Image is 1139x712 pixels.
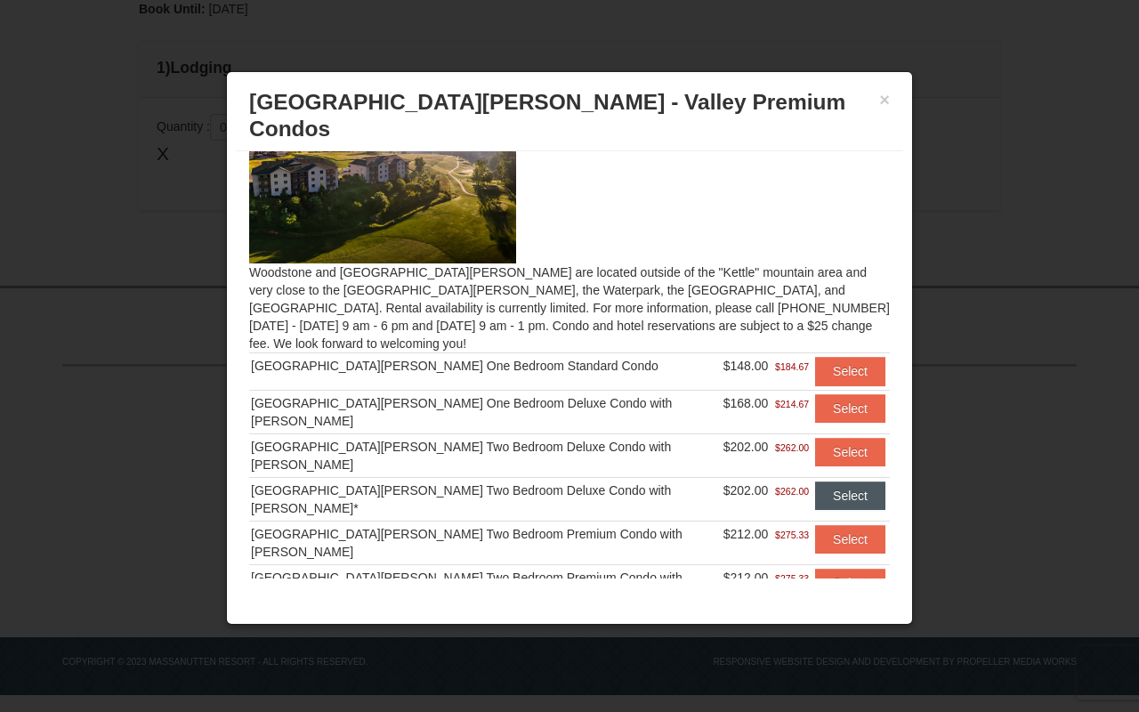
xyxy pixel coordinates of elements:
span: $148.00 [723,359,769,373]
span: $262.00 [775,482,809,500]
span: $168.00 [723,396,769,410]
span: $275.33 [775,526,809,544]
div: [GEOGRAPHIC_DATA][PERSON_NAME] Two Bedroom Premium Condo with [PERSON_NAME]* [251,569,720,604]
div: [GEOGRAPHIC_DATA][PERSON_NAME] One Bedroom Deluxe Condo with [PERSON_NAME] [251,394,720,430]
span: [GEOGRAPHIC_DATA][PERSON_NAME] - Valley Premium Condos [249,90,845,141]
button: Select [815,525,885,554]
div: [GEOGRAPHIC_DATA][PERSON_NAME] One Bedroom Standard Condo [251,357,720,375]
span: $184.67 [775,358,809,376]
div: [GEOGRAPHIC_DATA][PERSON_NAME] Two Bedroom Deluxe Condo with [PERSON_NAME]* [251,481,720,517]
button: Select [815,394,885,423]
div: Woodstone and [GEOGRAPHIC_DATA][PERSON_NAME] are located outside of the "Kettle" mountain area an... [236,151,903,578]
span: $214.67 [775,395,809,413]
span: $212.00 [723,527,769,541]
img: 19219041-4-ec11c166.jpg [249,117,516,263]
div: [GEOGRAPHIC_DATA][PERSON_NAME] Two Bedroom Deluxe Condo with [PERSON_NAME] [251,438,720,473]
button: Select [815,481,885,510]
span: $275.33 [775,570,809,587]
button: × [879,91,890,109]
button: Select [815,569,885,597]
span: $212.00 [723,570,769,585]
div: [GEOGRAPHIC_DATA][PERSON_NAME] Two Bedroom Premium Condo with [PERSON_NAME] [251,525,720,561]
span: $202.00 [723,483,769,498]
button: Select [815,438,885,466]
button: Select [815,357,885,385]
span: $262.00 [775,439,809,457]
span: $202.00 [723,440,769,454]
